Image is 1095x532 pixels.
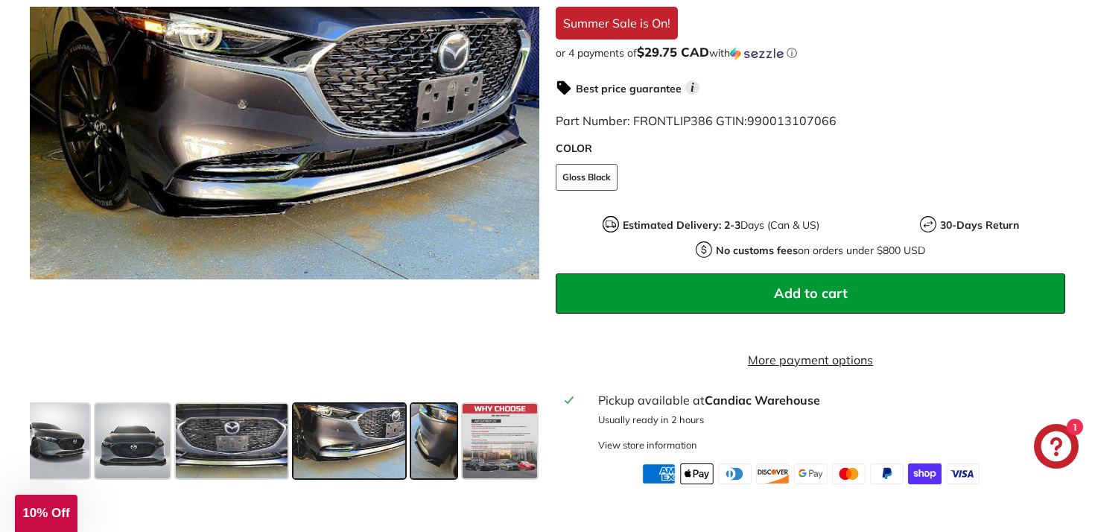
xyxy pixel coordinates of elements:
div: or 4 payments of$29.75 CADwithSezzle Click to learn more about Sezzle [556,45,1065,60]
label: COLOR [556,141,1065,156]
img: google_pay [794,463,828,484]
span: 10% Off [22,506,69,520]
img: apple_pay [680,463,714,484]
span: $29.75 CAD [637,44,709,60]
span: Add to cart [774,285,848,302]
img: shopify_pay [908,463,942,484]
img: american_express [642,463,676,484]
span: i [685,80,699,95]
img: paypal [870,463,904,484]
div: or 4 payments of with [556,45,1065,60]
p: Days (Can & US) [623,218,819,233]
inbox-online-store-chat: Shopify online store chat [1029,424,1083,472]
p: on orders under $800 USD [716,243,925,259]
a: More payment options [556,351,1065,369]
span: Part Number: FRONTLIP386 GTIN: [556,113,837,128]
div: View store information [598,438,697,452]
img: master [832,463,866,484]
img: diners_club [718,463,752,484]
div: 10% Off [15,495,77,532]
button: Add to cart [556,273,1065,314]
strong: Best price guarantee [576,82,682,95]
span: 990013107066 [747,113,837,128]
img: Sezzle [730,47,784,60]
p: Usually ready in 2 hours [598,413,1057,427]
img: visa [946,463,980,484]
strong: No customs fees [716,244,798,257]
strong: Estimated Delivery: 2-3 [623,218,740,232]
div: Summer Sale is On! [556,7,678,39]
img: discover [756,463,790,484]
div: Pickup available at [598,391,1057,409]
strong: 30-Days Return [940,218,1019,232]
strong: Candiac Warehouse [705,393,820,408]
